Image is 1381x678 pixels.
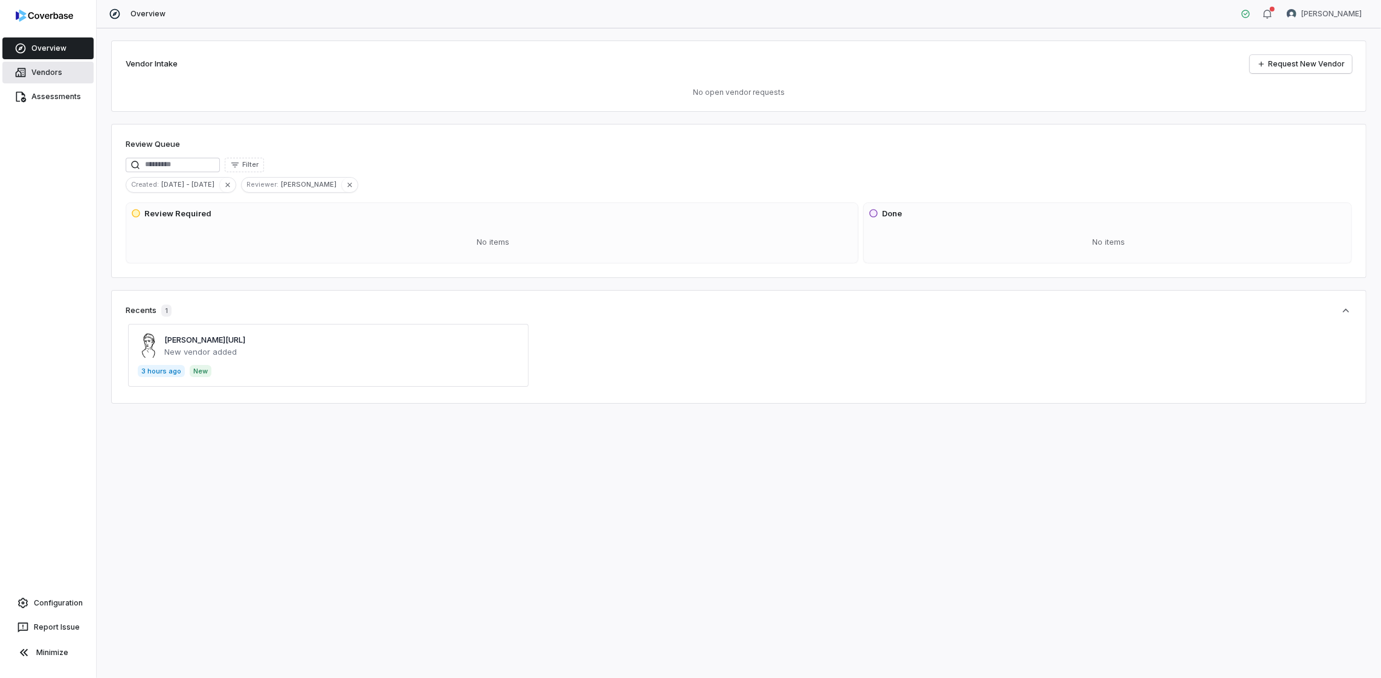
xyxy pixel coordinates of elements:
span: Overview [130,9,166,19]
span: Reviewer : [242,179,281,190]
a: Request New Vendor [1250,55,1352,73]
h1: Review Queue [126,138,180,150]
a: Configuration [5,592,91,614]
a: Overview [2,37,94,59]
span: Created : [126,179,161,190]
div: No items [869,227,1349,258]
img: logo-D7KZi-bG.svg [16,10,73,22]
h2: Vendor Intake [126,58,178,70]
h3: Done [882,208,902,220]
span: [PERSON_NAME] [1301,9,1362,19]
a: [PERSON_NAME][URL] [164,335,245,344]
button: Minimize [5,641,91,665]
button: Filter [225,158,264,172]
h3: Review Required [144,208,211,220]
span: [DATE] - [DATE] [161,179,219,190]
button: Recents1 [126,305,1352,317]
a: Vendors [2,62,94,83]
p: No open vendor requests [126,88,1352,97]
img: Shaun Angley avatar [1287,9,1296,19]
button: Report Issue [5,616,91,638]
div: Recents [126,305,172,317]
span: 1 [161,305,172,317]
button: Shaun Angley avatar[PERSON_NAME] [1280,5,1369,23]
span: Filter [242,160,259,169]
a: Assessments [2,86,94,108]
span: [PERSON_NAME] [281,179,341,190]
div: No items [131,227,855,258]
